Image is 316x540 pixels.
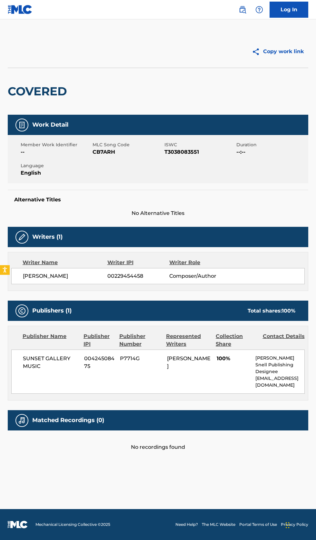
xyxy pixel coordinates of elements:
[32,307,72,314] h5: Publishers (1)
[216,333,258,348] div: Collection Share
[217,355,251,362] span: 100%
[164,141,235,148] span: ISWC
[253,3,266,16] div: Help
[202,522,235,527] a: The MLC Website
[21,141,91,148] span: Member Work Identifier
[32,121,68,129] h5: Work Detail
[263,333,305,348] div: Contact Details
[286,516,290,535] div: سحب
[14,197,302,203] h5: Alternative Titles
[23,272,107,280] span: [PERSON_NAME]
[248,307,295,315] div: Total shares:
[32,417,104,424] h5: Matched Recordings (0)
[21,148,91,156] span: --
[93,148,163,156] span: CB7ARH
[23,355,79,370] span: SUNSET GALLERY MUSIC
[18,417,26,424] img: Matched Recordings
[236,148,307,156] span: --:--
[284,509,316,540] div: أداة الدردشة
[18,307,26,315] img: Publishers
[107,272,169,280] span: 00229454458
[23,333,79,348] div: Publisher Name
[282,308,295,314] span: 100 %
[93,141,163,148] span: MLC Song Code
[18,233,26,241] img: Writers
[255,355,304,375] p: [PERSON_NAME] Snell Publishing Designee
[8,521,28,528] img: logo
[21,169,91,177] span: English
[236,141,307,148] span: Duration
[175,522,198,527] a: Need Help?
[164,148,235,156] span: T3038083551
[281,522,308,527] a: Privacy Policy
[23,259,107,266] div: Writer Name
[167,355,211,369] span: [PERSON_NAME]
[169,272,226,280] span: Composer/Author
[107,259,170,266] div: Writer IPI
[8,5,33,14] img: MLC Logo
[255,6,263,14] img: help
[32,233,63,241] h5: Writers (1)
[239,6,246,14] img: search
[84,355,115,370] span: 00424508475
[84,333,114,348] div: Publisher IPI
[8,209,308,217] span: No Alternative Titles
[169,259,226,266] div: Writer Role
[247,43,308,60] button: Copy work link
[252,48,263,56] img: Copy work link
[166,333,211,348] div: Represented Writers
[119,333,161,348] div: Publisher Number
[270,2,308,18] a: Log In
[239,522,277,527] a: Portal Terms of Use
[18,121,26,129] img: Work Detail
[284,509,316,540] iframe: Chat Widget
[8,430,308,451] div: No recordings found
[255,375,304,389] p: [EMAIL_ADDRESS][DOMAIN_NAME]
[8,84,70,99] h2: COVERED
[236,3,249,16] a: Public Search
[21,162,91,169] span: Language
[35,522,110,527] span: Mechanical Licensing Collective © 2025
[120,355,162,362] span: P7714G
